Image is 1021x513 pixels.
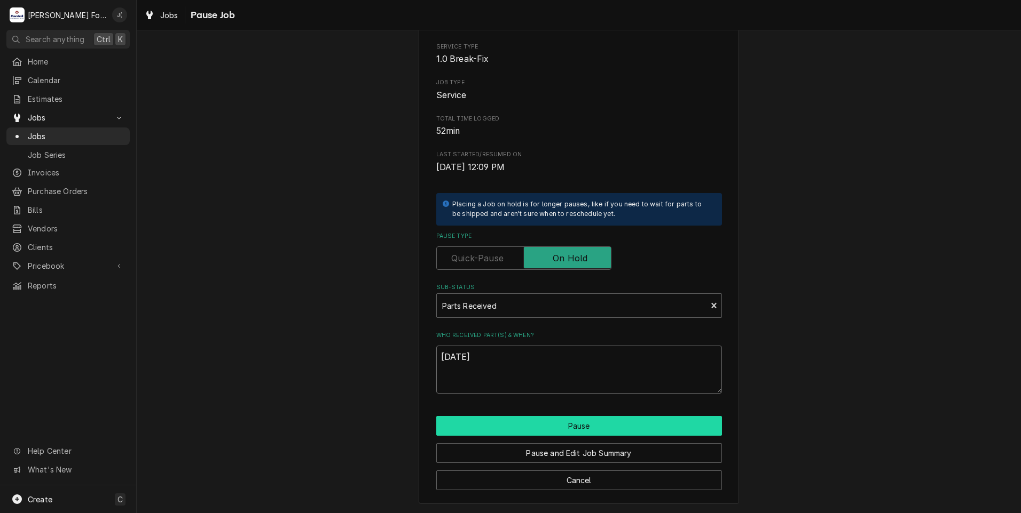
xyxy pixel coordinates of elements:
[28,112,108,123] span: Jobs
[140,6,183,24] a: Jobs
[436,78,722,101] div: Job Type
[436,43,722,66] div: Service Type
[28,242,124,253] span: Clients
[28,149,124,161] span: Job Series
[436,43,722,51] span: Service Type
[436,150,722,173] div: Last Started/Resumed On
[6,109,130,126] a: Go to Jobs
[6,90,130,108] a: Estimates
[436,162,505,172] span: [DATE] 12:09 PM
[436,283,722,318] div: Sub-Status
[28,131,124,142] span: Jobs
[28,495,52,504] span: Create
[28,75,124,86] span: Calendar
[436,346,722,394] textarea: [DATE]
[436,161,722,174] span: Last Started/Resumed On
[28,56,124,67] span: Home
[28,445,123,456] span: Help Center
[436,53,722,66] span: Service Type
[10,7,25,22] div: M
[436,443,722,463] button: Pause and Edit Job Summary
[28,280,124,291] span: Reports
[436,150,722,159] span: Last Started/Resumed On
[28,167,124,178] span: Invoices
[28,93,124,105] span: Estimates
[436,470,722,490] button: Cancel
[6,146,130,164] a: Job Series
[6,71,130,89] a: Calendar
[436,463,722,490] div: Button Group Row
[436,436,722,463] div: Button Group Row
[160,10,178,21] span: Jobs
[6,442,130,460] a: Go to Help Center
[6,277,130,294] a: Reports
[6,30,130,49] button: Search anythingCtrlK
[436,283,722,292] label: Sub-Status
[436,331,722,394] div: Who received part(s) & when?
[436,126,460,136] span: 52min
[187,8,235,22] span: Pause Job
[10,7,25,22] div: Marshall Food Equipment Service's Avatar
[436,416,722,436] button: Pause
[452,199,711,219] div: Placing a Job on hold is for longer pauses, like if you need to wait for parts to be shipped and ...
[28,260,108,271] span: Pricebook
[112,7,127,22] div: Jeff Debigare (109)'s Avatar
[6,257,130,275] a: Go to Pricebook
[436,331,722,340] label: Who received part(s) & when?
[118,34,123,45] span: K
[436,416,722,490] div: Button Group
[6,182,130,200] a: Purchase Orders
[6,238,130,256] a: Clients
[6,220,130,237] a: Vendors
[117,494,123,505] span: C
[28,204,124,215] span: Bills
[28,223,124,234] span: Vendors
[436,232,722,241] label: Pause Type
[112,7,127,22] div: J(
[6,164,130,181] a: Invoices
[6,201,130,219] a: Bills
[28,464,123,475] span: What's New
[26,34,84,45] span: Search anything
[28,186,124,197] span: Purchase Orders
[436,115,722,123] span: Total Time Logged
[436,125,722,138] span: Total Time Logged
[436,90,467,100] span: Service
[28,10,106,21] div: [PERSON_NAME] Food Equipment Service
[436,54,489,64] span: 1.0 Break-Fix
[6,53,130,70] a: Home
[6,461,130,478] a: Go to What's New
[97,34,111,45] span: Ctrl
[436,115,722,138] div: Total Time Logged
[436,78,722,87] span: Job Type
[6,127,130,145] a: Jobs
[436,89,722,102] span: Job Type
[436,232,722,270] div: Pause Type
[436,416,722,436] div: Button Group Row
